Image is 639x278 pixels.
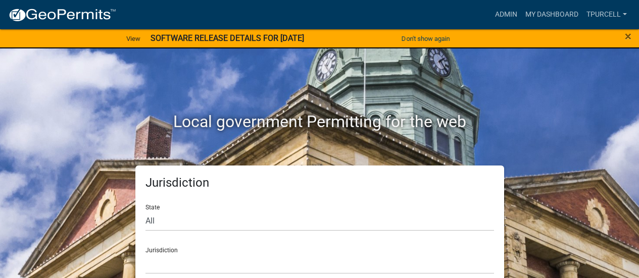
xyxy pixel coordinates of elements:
a: My Dashboard [521,5,582,24]
h5: Jurisdiction [145,176,494,190]
a: Admin [491,5,521,24]
h2: Local government Permitting for the web [39,112,600,131]
button: Don't show again [398,30,454,47]
button: Close [625,30,631,42]
span: × [625,29,631,43]
a: View [122,30,144,47]
strong: SOFTWARE RELEASE DETAILS FOR [DATE] [151,33,304,43]
a: Tpurcell [582,5,631,24]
